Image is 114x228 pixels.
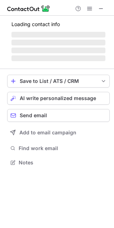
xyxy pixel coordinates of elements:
span: ‌ [11,55,105,61]
span: ‌ [11,40,105,45]
span: ‌ [11,32,105,38]
button: Notes [7,158,110,168]
div: Save to List / ATS / CRM [20,78,97,84]
span: Send email [20,113,47,118]
span: ‌ [11,48,105,53]
span: Notes [19,159,107,166]
button: AI write personalized message [7,92,110,105]
span: AI write personalized message [20,95,96,101]
img: ContactOut v5.3.10 [7,4,50,13]
button: Find work email [7,143,110,153]
span: Add to email campaign [19,130,76,135]
button: Add to email campaign [7,126,110,139]
button: Send email [7,109,110,122]
p: Loading contact info [11,21,105,27]
button: save-profile-one-click [7,75,110,88]
span: Find work email [19,145,107,152]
